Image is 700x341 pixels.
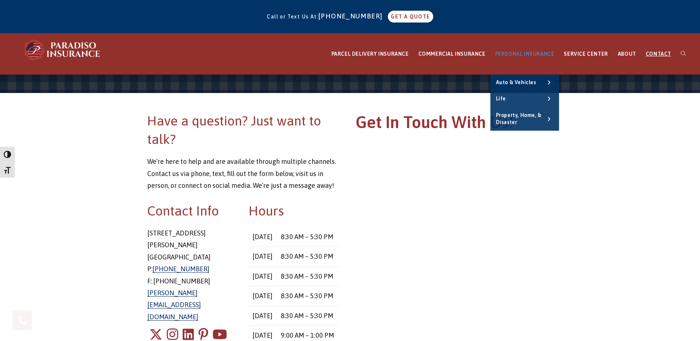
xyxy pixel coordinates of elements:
[267,14,318,20] span: Call or Text Us At:
[281,331,334,339] time: 9:00 AM – 1:00 PM
[249,201,339,220] h2: Hours
[496,96,506,101] span: Life
[147,289,201,321] a: [PERSON_NAME][EMAIL_ADDRESS][DOMAIN_NAME]
[495,51,555,57] span: PERSONAL INSURANCE
[331,51,409,57] span: PARCEL DELIVERY INSURANCE
[490,91,559,107] a: Life
[152,265,209,273] a: [PHONE_NUMBER]
[281,233,333,241] time: 8:30 AM – 5:30 PM
[281,272,333,280] time: 8:30 AM – 5:30 PM
[490,34,559,75] a: PERSONAL INSURANCE
[249,306,277,325] td: [DATE]
[147,201,238,220] h2: Contact Info
[646,51,671,57] span: CONTACT
[418,51,486,57] span: COMMERCIAL INSURANCE
[641,34,676,75] a: CONTACT
[490,107,559,131] a: Property, Home, & Disaster
[388,11,433,23] a: GET A QUOTE
[281,312,333,320] time: 8:30 AM – 5:30 PM
[496,79,536,85] span: Auto & Vehicles
[618,51,636,57] span: ABOUT
[249,247,277,266] td: [DATE]
[564,51,608,57] span: SERVICE CENTER
[147,156,340,192] p: We’re here to help and are available through multiple channels. Contact us via phone, text, fill ...
[613,34,641,75] a: ABOUT
[490,75,559,91] a: Auto & Vehicles
[356,111,548,137] h1: Get In Touch With Us!
[281,292,333,300] time: 8:30 AM – 5:30 PM
[249,286,277,306] td: [DATE]
[496,112,542,125] span: Property, Home, & Disaster
[327,34,414,75] a: PARCEL DELIVERY INSURANCE
[249,266,277,286] td: [DATE]
[281,252,333,260] time: 8:30 AM – 5:30 PM
[559,34,613,75] a: SERVICE CENTER
[147,227,238,323] p: [STREET_ADDRESS] [PERSON_NAME][GEOGRAPHIC_DATA] P: F: [PHONE_NUMBER]
[414,34,490,75] a: COMMERCIAL INSURANCE
[22,39,103,61] img: Paradiso Insurance
[249,227,277,247] td: [DATE]
[318,12,386,20] a: [PHONE_NUMBER]
[147,111,340,149] h2: Have a question? Just want to talk?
